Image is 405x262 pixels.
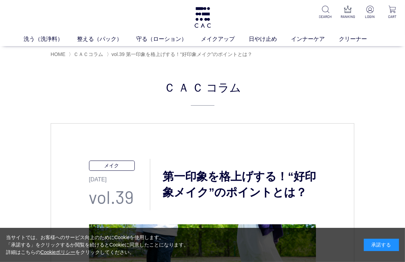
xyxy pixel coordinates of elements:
a: Cookieポリシー [40,249,76,255]
a: LOGIN [363,6,377,19]
p: [DATE] [89,171,150,184]
span: コラム [206,79,241,95]
div: 承諾する [364,239,399,251]
p: LOGIN [363,14,377,19]
p: CART [385,14,399,19]
a: ＣＡＣコラム [74,51,103,57]
p: メイク [89,161,135,171]
a: クリーナー [339,35,381,43]
span: vol.39 第一印象を格上げする！“好印象メイク”のポイントとは？ [112,51,253,57]
div: 当サイトでは、お客様へのサービス向上のためにCookieを使用します。 「承諾する」をクリックするか閲覧を続けるとCookieに同意したことになります。 詳細はこちらの をクリックしてください。 [6,234,189,256]
a: 日やけ止め [249,35,291,43]
a: CART [385,6,399,19]
a: 洗う（洗浄料） [24,35,77,43]
a: インナーケア [291,35,339,43]
a: HOME [51,51,65,57]
a: メイクアップ [201,35,249,43]
a: 守る（ローション） [137,35,201,43]
li: 〉 [107,51,254,58]
a: 整える（パック） [77,35,137,43]
a: RANKING [341,6,355,19]
p: SEARCH [318,14,333,19]
h3: 第一印象を格上げする！“好印象メイク”のポイントとは？ [150,169,316,200]
a: SEARCH [318,6,333,19]
p: vol.39 [89,184,150,210]
p: RANKING [341,14,355,19]
li: 〉 [69,51,105,58]
img: logo [194,7,212,28]
h2: ＣＡＣ [51,79,354,106]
